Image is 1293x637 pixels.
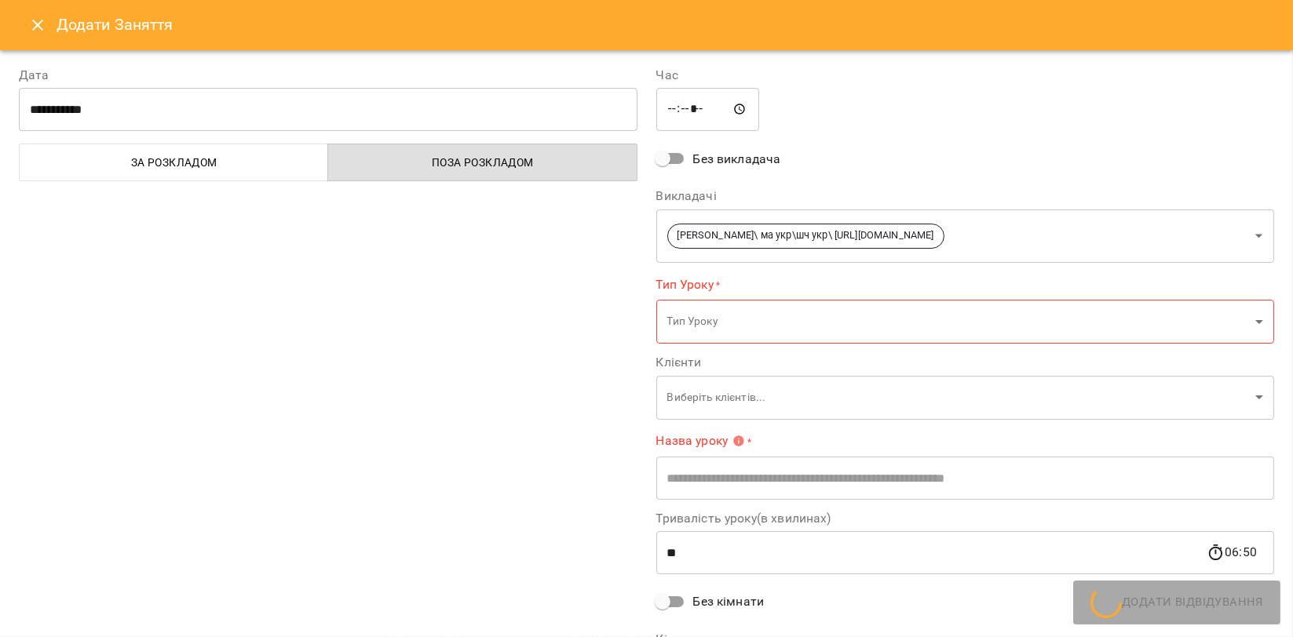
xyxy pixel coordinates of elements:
[667,390,1250,406] p: Виберіть клієнтів...
[656,69,1275,82] label: Час
[327,144,637,181] button: Поза розкладом
[656,300,1275,344] div: Тип Уроку
[656,209,1275,263] div: [PERSON_NAME]\ ма укр\шч укр\ [URL][DOMAIN_NAME]
[19,69,637,82] label: Дата
[29,153,319,172] span: За розкладом
[19,144,328,181] button: За розкладом
[57,13,1274,37] h6: Додати Заняття
[656,356,1275,369] label: Клієнти
[656,435,746,447] span: Назва уроку
[19,6,57,44] button: Close
[732,435,745,447] svg: Вкажіть назву уроку або виберіть клієнтів
[656,512,1275,525] label: Тривалість уроку(в хвилинах)
[668,228,944,243] span: [PERSON_NAME]\ ма укр\шч укр\ [URL][DOMAIN_NAME]
[338,153,627,172] span: Поза розкладом
[693,592,765,611] span: Без кімнати
[656,275,1275,293] label: Тип Уроку
[656,375,1275,420] div: Виберіть клієнтів...
[667,314,1250,329] p: Тип Уроку
[656,190,1275,202] label: Викладачі
[693,150,781,169] span: Без викладача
